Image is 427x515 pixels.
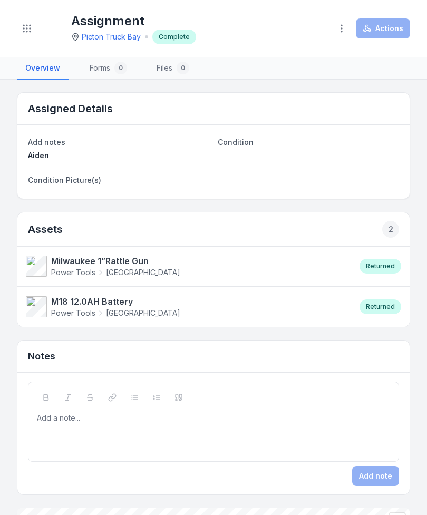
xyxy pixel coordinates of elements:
[218,138,254,147] span: Condition
[28,221,399,238] h2: Assets
[360,259,401,274] div: Returned
[148,57,198,80] a: Files0
[177,62,189,74] div: 0
[114,62,127,74] div: 0
[26,295,349,318] a: M18 12.0AH BatteryPower Tools[GEOGRAPHIC_DATA]
[28,176,101,184] span: Condition Picture(s)
[28,151,49,160] span: Aiden
[17,18,37,38] button: Toggle navigation
[51,267,95,278] span: Power Tools
[152,30,196,44] div: Complete
[28,101,113,116] h2: Assigned Details
[82,32,141,42] a: Picton Truck Bay
[106,308,180,318] span: [GEOGRAPHIC_DATA]
[71,13,196,30] h1: Assignment
[81,57,135,80] a: Forms0
[28,138,65,147] span: Add notes
[28,349,55,364] h3: Notes
[51,255,180,267] strong: Milwaukee 1”Rattle Gun
[382,221,399,238] div: 2
[51,308,95,318] span: Power Tools
[26,255,349,278] a: Milwaukee 1”Rattle GunPower Tools[GEOGRAPHIC_DATA]
[17,57,69,80] a: Overview
[51,295,180,308] strong: M18 12.0AH Battery
[360,299,401,314] div: Returned
[106,267,180,278] span: [GEOGRAPHIC_DATA]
